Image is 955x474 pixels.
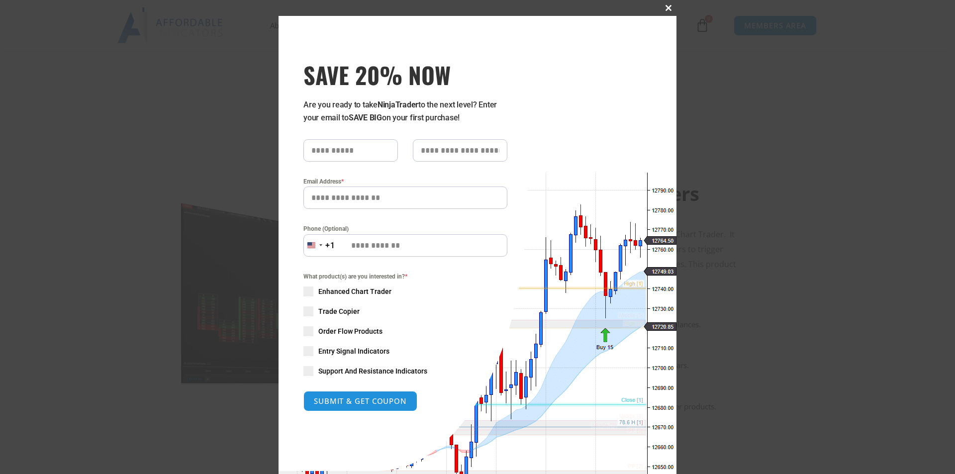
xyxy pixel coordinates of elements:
strong: NinjaTrader [378,100,418,109]
label: Order Flow Products [303,326,507,336]
p: Are you ready to take to the next level? Enter your email to on your first purchase! [303,98,507,124]
label: Email Address [303,177,507,187]
label: Entry Signal Indicators [303,346,507,356]
label: Support And Resistance Indicators [303,366,507,376]
label: Phone (Optional) [303,224,507,234]
span: What product(s) are you interested in? [303,272,507,282]
label: Trade Copier [303,306,507,316]
span: SAVE 20% NOW [303,61,507,89]
span: Support And Resistance Indicators [318,366,427,376]
label: Enhanced Chart Trader [303,286,507,296]
span: Enhanced Chart Trader [318,286,391,296]
span: Order Flow Products [318,326,382,336]
span: Trade Copier [318,306,360,316]
strong: SAVE BIG [349,113,382,122]
div: +1 [325,239,335,252]
span: Entry Signal Indicators [318,346,389,356]
button: Selected country [303,234,335,257]
button: SUBMIT & GET COUPON [303,391,417,411]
